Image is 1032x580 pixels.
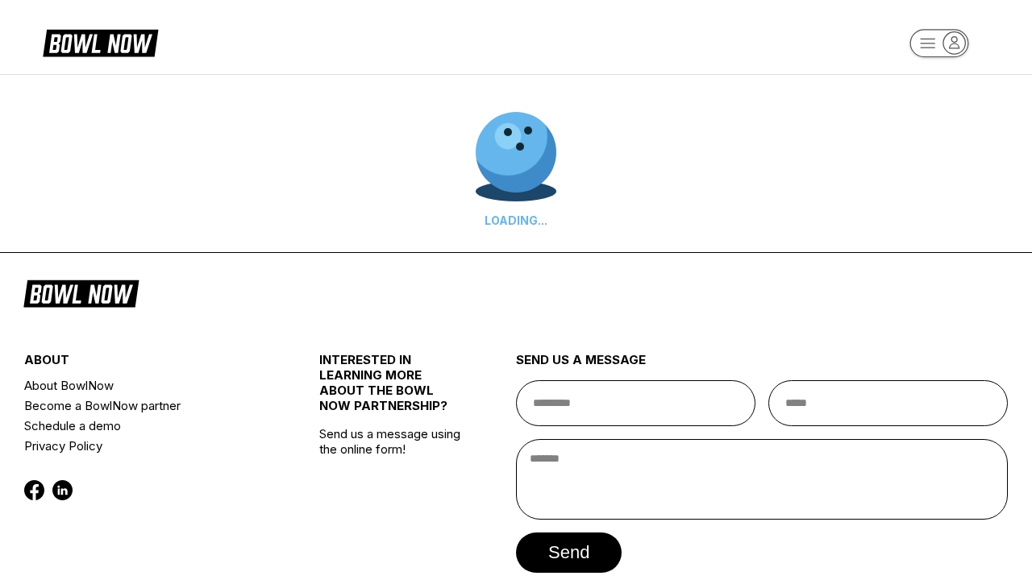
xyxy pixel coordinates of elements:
[476,213,556,227] div: LOADING...
[24,436,270,456] a: Privacy Policy
[24,352,270,375] div: about
[516,352,1008,380] div: send us a message
[24,375,270,396] a: About BowlNow
[24,396,270,416] a: Become a BowlNow partner
[319,352,467,426] div: INTERESTED IN LEARNING MORE ABOUT THE BOWL NOW PARTNERSHIP?
[24,416,270,436] a: Schedule a demo
[516,532,622,573] button: send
